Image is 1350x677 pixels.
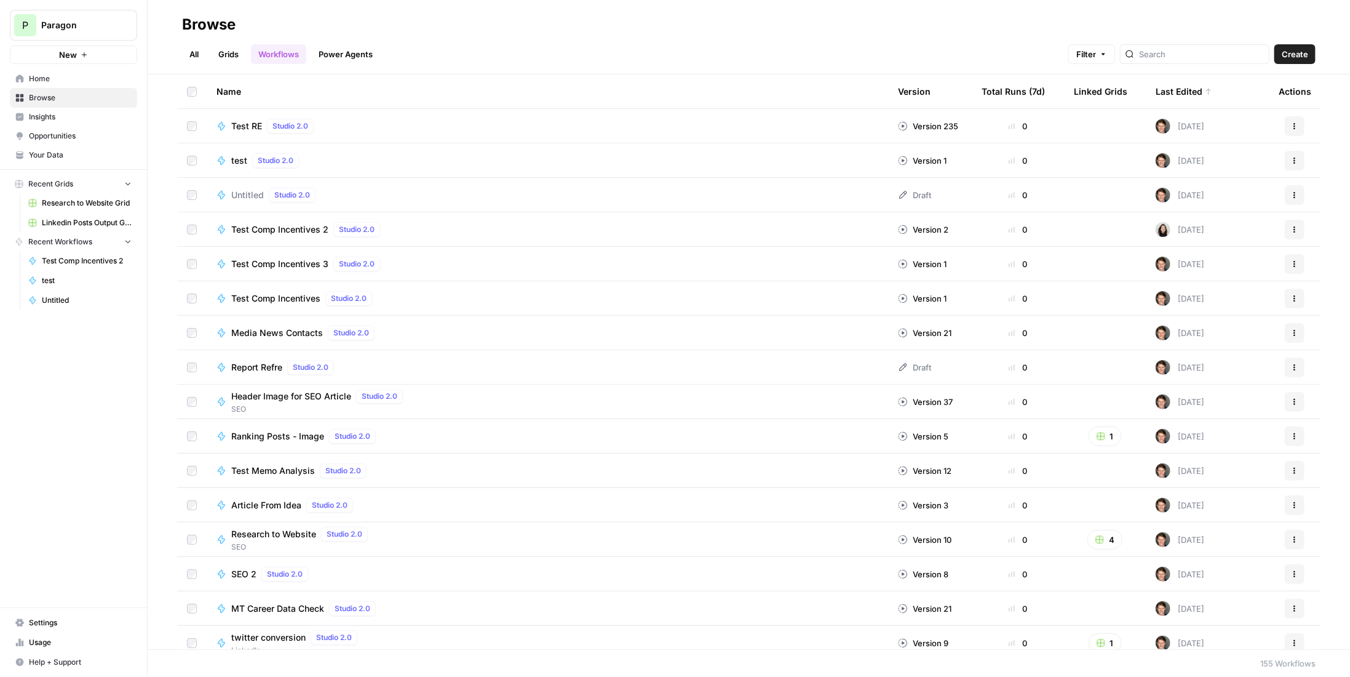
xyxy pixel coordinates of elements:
div: [DATE] [1156,429,1204,444]
span: Test Comp Incentives 2 [231,223,328,236]
img: qw00ik6ez51o8uf7vgx83yxyzow9 [1156,532,1170,547]
a: twitter conversionStudio 2.0LinkedIn [216,630,878,656]
img: qw00ik6ez51o8uf7vgx83yxyzow9 [1156,291,1170,306]
div: Name [216,74,878,108]
button: 1 [1089,633,1122,653]
div: Version 37 [898,396,953,408]
span: Home [29,73,132,84]
div: Version 21 [898,327,951,339]
div: 0 [982,396,1054,408]
span: Your Data [29,150,132,161]
span: Untitled [42,295,132,306]
div: 0 [982,258,1054,270]
span: Studio 2.0 [362,391,397,402]
a: Research to Website Grid [23,193,137,213]
span: LinkedIn [231,645,362,656]
span: MT Career Data Check [231,603,324,615]
div: Version 235 [898,120,958,132]
a: Report RefreStudio 2.0 [216,360,878,375]
a: Research to WebsiteStudio 2.0SEO [216,527,878,553]
img: qw00ik6ez51o8uf7vgx83yxyzow9 [1156,463,1170,478]
button: Filter [1068,44,1115,64]
span: New [59,49,77,61]
div: [DATE] [1156,257,1204,271]
div: Last Edited [1156,74,1212,108]
a: Grids [211,44,246,64]
a: Test Comp Incentives 2Studio 2.0 [216,222,878,237]
div: 0 [982,120,1054,132]
img: qw00ik6ez51o8uf7vgx83yxyzow9 [1156,257,1170,271]
a: Media News ContactsStudio 2.0 [216,326,878,340]
div: [DATE] [1156,291,1204,306]
div: Version 1 [898,154,947,167]
img: qw00ik6ez51o8uf7vgx83yxyzow9 [1156,636,1170,651]
span: Filter [1076,48,1096,60]
span: Create [1282,48,1308,60]
div: 0 [982,568,1054,580]
div: [DATE] [1156,188,1204,202]
a: UntitledStudio 2.0 [216,188,878,202]
div: [DATE] [1156,153,1204,168]
div: [DATE] [1156,119,1204,134]
div: [DATE] [1156,532,1204,547]
span: Ranking Posts - Image [231,430,324,443]
button: New [10,46,137,64]
img: qw00ik6ez51o8uf7vgx83yxyzow9 [1156,153,1170,168]
span: Research to Website Grid [42,198,132,209]
span: Test Memo Analysis [231,465,315,477]
span: Help + Support [29,657,132,668]
span: Linkedin Posts Output Grid [42,217,132,228]
span: Studio 2.0 [316,632,352,643]
span: Studio 2.0 [331,293,367,304]
span: Untitled [231,189,264,201]
div: 0 [982,223,1054,236]
a: Untitled [23,290,137,310]
div: Draft [898,189,931,201]
span: Studio 2.0 [327,529,362,540]
div: Version 8 [898,568,948,580]
div: [DATE] [1156,498,1204,513]
a: Opportunities [10,126,137,146]
a: Test Comp IncentivesStudio 2.0 [216,291,878,306]
div: [DATE] [1156,601,1204,616]
a: Test Comp Incentives 3Studio 2.0 [216,257,878,271]
a: Ranking Posts - ImageStudio 2.0 [216,429,878,444]
div: [DATE] [1156,222,1204,237]
div: 0 [982,189,1054,201]
div: 0 [982,361,1054,374]
a: Usage [10,633,137,652]
a: Power Agents [311,44,380,64]
div: Actions [1279,74,1311,108]
a: Browse [10,88,137,108]
a: Home [10,69,137,89]
div: 0 [982,465,1054,477]
span: Studio 2.0 [267,569,303,580]
img: qw00ik6ez51o8uf7vgx83yxyzow9 [1156,360,1170,375]
span: Studio 2.0 [333,327,369,338]
div: 0 [982,430,1054,443]
span: Studio 2.0 [272,121,308,132]
div: 0 [982,603,1054,615]
div: 0 [982,637,1054,649]
button: Help + Support [10,652,137,672]
img: qw00ik6ez51o8uf7vgx83yxyzow9 [1156,567,1170,582]
span: Test Comp Incentives [231,292,320,305]
span: Test RE [231,120,262,132]
div: Version 21 [898,603,951,615]
a: Settings [10,613,137,633]
span: Insights [29,111,132,122]
span: Article From Idea [231,499,301,511]
a: Your Data [10,145,137,165]
span: Studio 2.0 [312,500,347,511]
button: 4 [1087,530,1122,550]
div: Total Runs (7d) [982,74,1045,108]
img: qw00ik6ez51o8uf7vgx83yxyzow9 [1156,326,1170,340]
div: 0 [982,327,1054,339]
span: Header Image for SEO Article [231,390,351,403]
span: SEO [231,542,373,553]
a: test [23,271,137,290]
a: Test Memo AnalysisStudio 2.0 [216,463,878,478]
button: Recent Grids [10,175,137,193]
div: Version 1 [898,292,947,305]
span: Studio 2.0 [293,362,328,373]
